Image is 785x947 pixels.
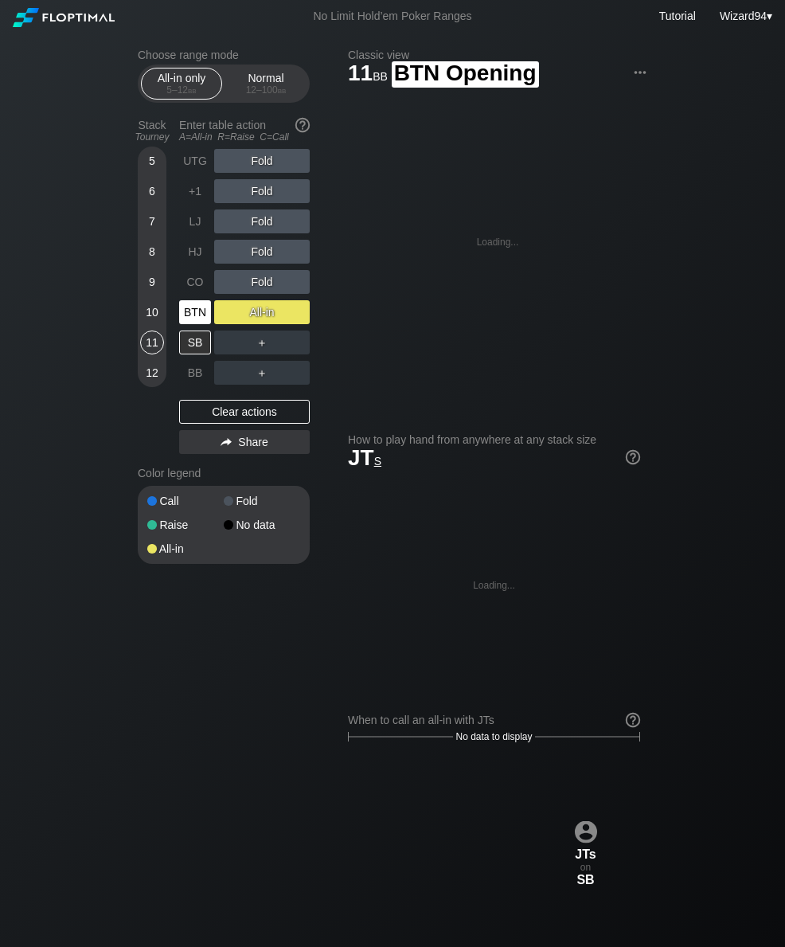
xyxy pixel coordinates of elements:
div: Fold [214,209,310,233]
div: Call [147,495,224,507]
div: Fold [214,179,310,203]
div: Share [179,430,310,454]
h2: How to play hand from anywhere at any stack size [348,433,640,446]
div: ▾ [716,7,775,25]
div: HJ [179,240,211,264]
div: 9 [140,270,164,294]
div: SB [568,872,603,886]
div: No Limit Hold’em Poker Ranges [289,10,495,26]
img: ellipsis.fd386fe8.svg [631,64,649,81]
span: BTN Opening [392,61,539,88]
div: Clear actions [179,400,310,424]
div: UTG [179,149,211,173]
div: 10 [140,300,164,324]
span: JT [348,445,381,470]
div: All-in [214,300,310,324]
div: When to call an all-in with JTs [348,714,640,726]
div: 11 [140,331,164,354]
span: 11 [346,61,390,88]
div: JTs [568,847,603,861]
div: Loading... [473,580,515,591]
div: Fold [214,270,310,294]
div: 5 – 12 [148,84,215,96]
span: bb [373,66,388,84]
span: Wizard94 [720,10,767,22]
img: help.32db89a4.svg [294,116,311,134]
div: 7 [140,209,164,233]
div: 12 [140,361,164,385]
div: +1 [179,179,211,203]
div: on [568,820,603,886]
div: Enter table action [179,112,310,149]
div: Stack [131,112,173,149]
div: No data [224,519,300,530]
img: Floptimal logo [13,8,115,27]
div: 5 [140,149,164,173]
div: Tourney [131,131,173,143]
div: 8 [140,240,164,264]
div: Color legend [138,460,310,486]
span: bb [278,84,287,96]
div: All-in only [145,68,218,99]
a: Tutorial [659,10,696,22]
div: Loading... [477,237,519,248]
img: help.32db89a4.svg [624,711,642,729]
div: 6 [140,179,164,203]
div: Fold [214,240,310,264]
div: Fold [214,149,310,173]
div: Normal [229,68,303,99]
img: icon-avatar.b40e07d9.svg [575,820,597,843]
div: BB [179,361,211,385]
div: ＋ [214,361,310,385]
div: A=All-in R=Raise C=Call [179,131,310,143]
span: s [374,451,381,468]
div: ＋ [214,331,310,354]
img: share.864f2f62.svg [221,438,232,447]
span: bb [188,84,197,96]
div: SB [179,331,211,354]
h2: Choose range mode [138,49,310,61]
span: No data to display [455,731,532,742]
img: help.32db89a4.svg [624,448,642,466]
div: Raise [147,519,224,530]
div: CO [179,270,211,294]
div: LJ [179,209,211,233]
div: Fold [224,495,300,507]
div: 12 – 100 [232,84,299,96]
div: BTN [179,300,211,324]
h2: Classic view [348,49,647,61]
div: All-in [147,543,224,554]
